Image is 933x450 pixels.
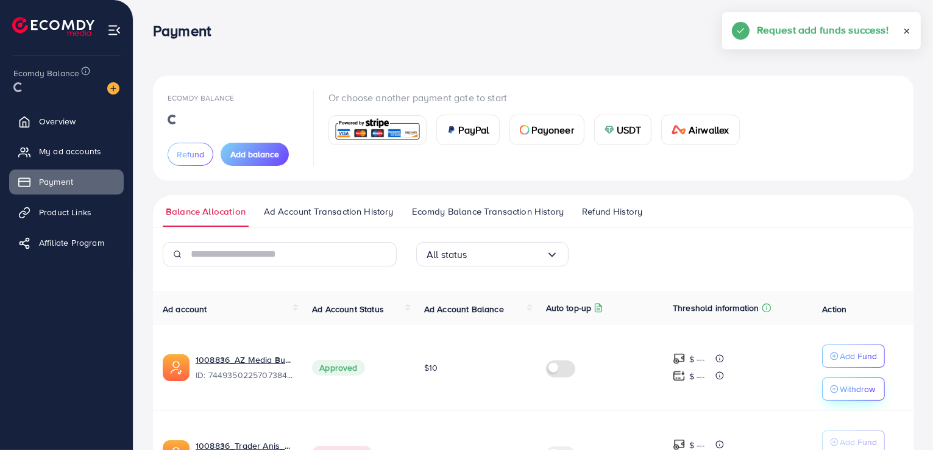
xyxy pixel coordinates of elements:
img: card [333,117,422,143]
a: cardPayPal [436,115,500,145]
a: Payment [9,170,124,194]
p: Auto top-up [546,301,592,315]
span: Approved [312,360,364,376]
span: Affiliate Program [39,237,104,249]
p: $ --- [689,352,704,366]
span: Add balance [230,148,279,160]
a: cardAirwallex [661,115,739,145]
a: cardUSDT [594,115,652,145]
span: My ad accounts [39,145,101,157]
span: Overview [39,115,76,127]
span: Refund [177,148,204,160]
img: card [672,125,686,135]
span: Ad Account Status [312,303,384,315]
span: Product Links [39,206,91,218]
img: image [107,82,119,95]
button: Refund [168,143,213,166]
span: Payoneer [532,123,574,137]
button: Add Fund [822,345,885,368]
h5: Request add funds success! [757,22,889,38]
h3: Payment [153,22,221,40]
img: top-up amount [673,352,686,365]
img: card [520,125,530,135]
button: Withdraw [822,377,885,401]
iframe: Chat [881,395,924,441]
img: logo [12,17,94,36]
span: ID: 7449350225707384848 [196,369,293,381]
span: PayPal [459,123,489,137]
img: card [447,125,456,135]
img: ic-ads-acc.e4c84228.svg [163,354,190,381]
p: $ --- [689,369,704,384]
span: Airwallex [689,123,729,137]
span: $10 [424,362,438,374]
a: card [328,115,427,145]
a: Overview [9,109,124,134]
span: Ecomdy Balance Transaction History [412,205,564,218]
button: Add balance [221,143,289,166]
a: cardPayoneer [509,115,584,145]
p: Withdraw [840,382,875,396]
span: All status [427,245,467,264]
div: <span class='underline'>1008836_AZ Media Buyer_1734437018828</span></br>7449350225707384848 [196,354,293,382]
span: USDT [617,123,642,137]
a: 1008836_AZ Media Buyer_1734437018828 [196,354,293,366]
span: Ecomdy Balance [168,93,234,103]
a: Product Links [9,200,124,224]
span: Refund History [582,205,642,218]
p: Threshold information [673,301,759,315]
p: Or choose another payment gate to start [328,90,750,105]
a: Affiliate Program [9,230,124,255]
a: My ad accounts [9,139,124,163]
img: top-up amount [673,370,686,382]
p: Add Fund [840,349,877,363]
span: Payment [39,176,73,188]
span: Ecomdy Balance [13,67,79,79]
span: Action [822,303,846,315]
img: card [605,125,614,135]
span: Ad Account Transaction History [264,205,394,218]
span: Ad account [163,303,207,315]
div: Search for option [416,242,569,266]
span: Ad Account Balance [424,303,504,315]
input: Search for option [467,245,546,264]
p: Add Fund [840,435,877,449]
span: Balance Allocation [166,205,246,218]
img: menu [107,23,121,37]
